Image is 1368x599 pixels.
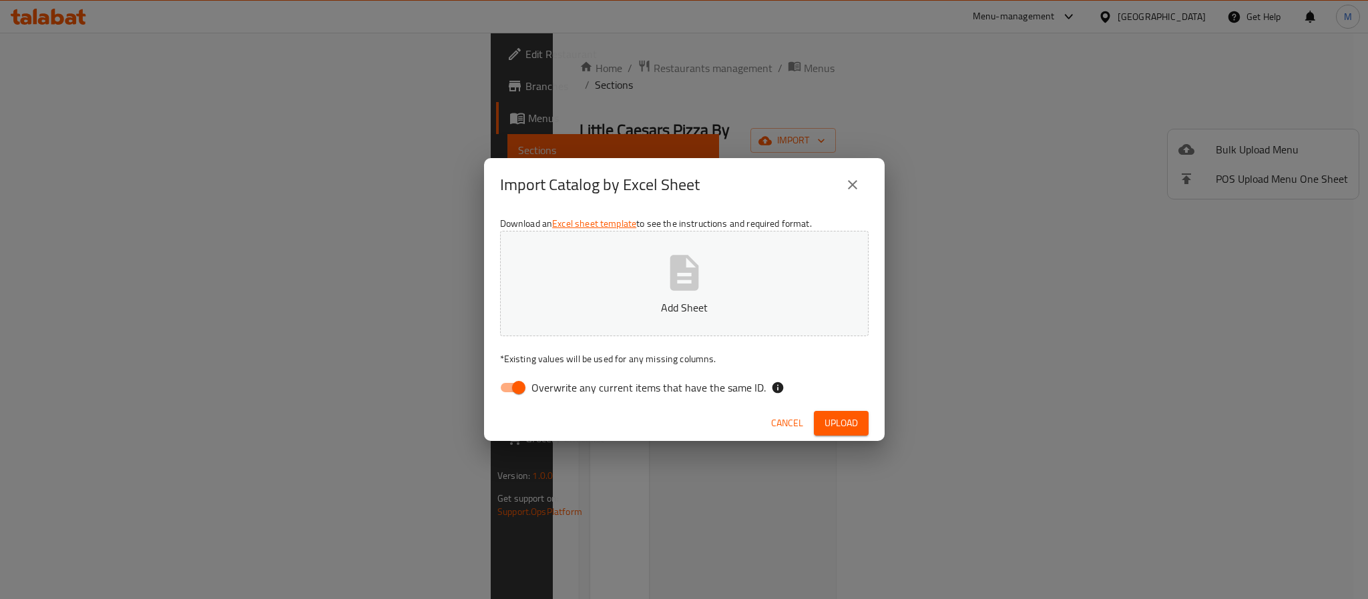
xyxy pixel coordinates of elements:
button: Upload [814,411,869,436]
svg: If the overwrite option isn't selected, then the items that match an existing ID will be ignored ... [771,381,784,394]
h2: Import Catalog by Excel Sheet [500,174,700,195]
button: Add Sheet [500,231,869,336]
p: Add Sheet [521,299,848,316]
span: Upload [825,415,858,432]
div: Download an to see the instructions and required format. [484,211,885,405]
button: Cancel [766,411,809,436]
span: Overwrite any current items that have the same ID. [531,380,766,396]
span: Cancel [771,415,803,432]
p: Existing values will be used for any missing columns. [500,352,869,366]
button: close [837,169,869,201]
a: Excel sheet template [552,215,636,232]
